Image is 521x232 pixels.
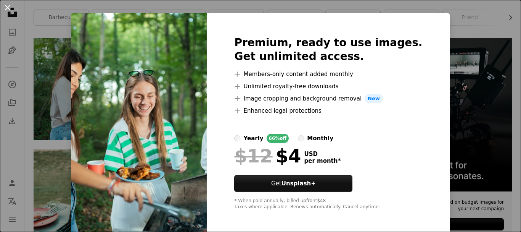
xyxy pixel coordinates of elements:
[234,146,301,166] div: $4
[234,146,272,166] span: $12
[234,70,422,79] li: Members-only content added monthly
[234,175,352,192] button: GetUnsplash+
[234,106,422,115] li: Enhanced legal protections
[304,151,341,157] span: USD
[234,94,422,103] li: Image cropping and background removal
[234,198,422,210] div: * When paid annually, billed upfront $48 Taxes where applicable. Renews automatically. Cancel any...
[267,134,289,143] div: 66% off
[234,82,422,91] li: Unlimited royalty-free downloads
[234,135,240,141] input: yearly66%off
[307,134,333,143] div: monthly
[243,134,263,143] div: yearly
[365,94,383,103] span: New
[234,36,422,63] h2: Premium, ready to use images. Get unlimited access.
[281,180,316,187] strong: Unsplash+
[298,135,304,141] input: monthly
[304,157,341,164] span: per month *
